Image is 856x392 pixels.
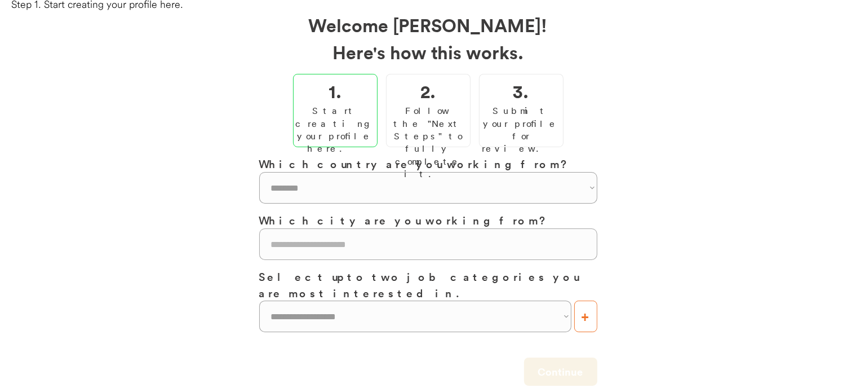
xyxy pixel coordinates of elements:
[524,358,597,386] button: Continue
[296,104,375,155] div: Start creating your profile here.
[259,268,597,301] h3: Select up to two job categories you are most interested in.
[259,11,597,65] h2: Welcome [PERSON_NAME]! Here's how this works.
[259,212,597,228] h3: Which city are you working from?
[389,104,467,180] div: Follow the "Next Steps" to fully complete it.
[513,77,529,104] h2: 3.
[259,156,597,172] h3: Which country are you working from?
[329,77,341,104] h2: 1.
[420,77,436,104] h2: 2.
[574,301,597,332] button: +
[482,104,560,155] div: Submit your profile for review.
